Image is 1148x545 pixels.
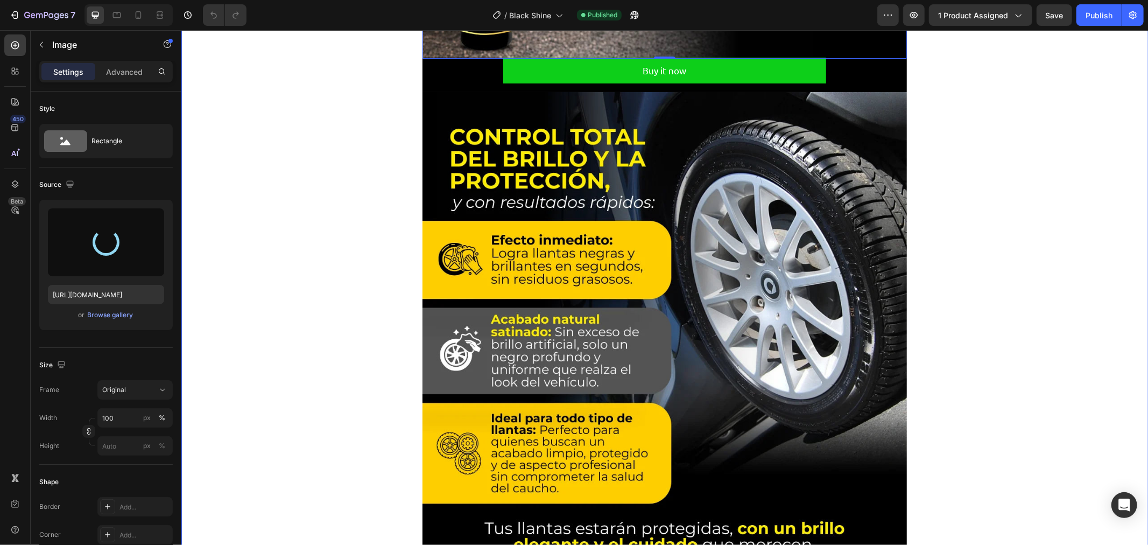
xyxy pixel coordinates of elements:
[91,129,157,153] div: Rectangle
[39,385,59,395] label: Frame
[159,441,165,451] div: %
[119,530,170,540] div: Add...
[181,30,1148,545] iframe: Design area
[938,10,1008,21] span: 1 product assigned
[143,413,151,423] div: px
[88,310,133,320] div: Browse gallery
[1111,492,1137,518] div: Open Intercom Messenger
[119,502,170,512] div: Add...
[203,4,246,26] div: Undo/Redo
[588,10,617,20] span: Published
[140,439,153,452] button: %
[39,502,60,512] div: Border
[39,104,55,114] div: Style
[929,4,1032,26] button: 1 product assigned
[106,66,143,78] p: Advanced
[1086,10,1112,21] div: Publish
[39,530,61,540] div: Corner
[79,309,85,322] span: or
[462,34,505,47] div: Buy it now
[159,413,165,423] div: %
[53,66,83,78] p: Settings
[4,4,80,26] button: 7
[504,10,507,21] span: /
[48,285,164,304] input: https://example.com/image.jpg
[1037,4,1072,26] button: Save
[156,411,168,424] button: px
[71,9,75,22] p: 7
[39,178,76,192] div: Source
[97,380,173,400] button: Original
[39,358,68,373] div: Size
[39,441,59,451] label: Height
[1046,11,1064,20] span: Save
[156,439,168,452] button: px
[39,413,57,423] label: Width
[39,477,59,487] div: Shape
[8,197,26,206] div: Beta
[143,441,151,451] div: px
[1076,4,1122,26] button: Publish
[97,408,173,428] input: px%
[10,115,26,123] div: 450
[97,436,173,456] input: px%
[102,385,126,395] span: Original
[87,310,134,320] button: Browse gallery
[140,411,153,424] button: %
[509,10,551,21] span: Black Shine
[52,38,144,51] p: Image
